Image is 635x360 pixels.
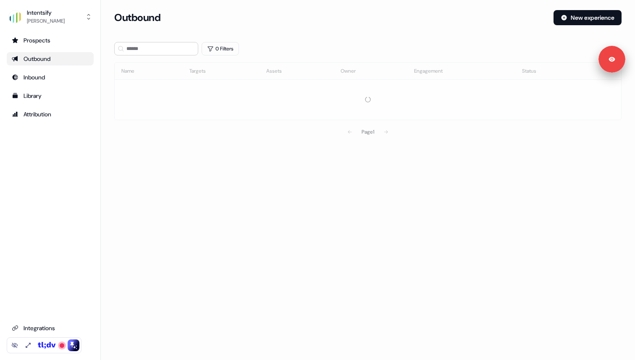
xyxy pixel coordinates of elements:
div: [PERSON_NAME] [27,17,65,25]
a: Go to integrations [7,321,94,335]
div: Outbound [12,55,89,63]
a: Go to templates [7,89,94,102]
button: New experience [554,10,622,25]
h3: Outbound [114,11,160,24]
a: Go to Inbound [7,71,94,84]
button: Intentsify[PERSON_NAME] [7,7,94,27]
a: Go to attribution [7,108,94,121]
a: Go to outbound experience [7,52,94,66]
div: Integrations [12,324,89,332]
button: 0 Filters [202,42,239,55]
div: Prospects [12,36,89,45]
div: Library [12,92,89,100]
a: Go to prospects [7,34,94,47]
div: Inbound [12,73,89,81]
div: Attribution [12,110,89,118]
div: Intentsify [27,8,65,17]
